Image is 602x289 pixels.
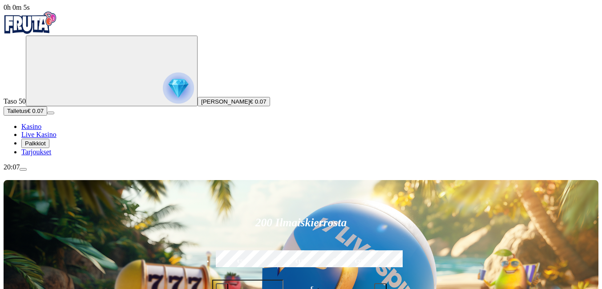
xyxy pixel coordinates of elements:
[21,123,41,130] a: Kasino
[163,72,194,104] img: reward progress
[4,163,20,171] span: 20:07
[25,140,46,147] span: Palkkiot
[332,249,388,275] label: €250
[21,148,51,156] a: Tarjoukset
[214,249,270,275] label: €50
[273,249,329,275] label: €150
[4,123,598,156] nav: Main menu
[250,98,267,105] span: € 0.07
[4,12,598,156] nav: Primary
[201,98,250,105] span: [PERSON_NAME]
[4,4,30,11] span: user session time
[4,106,47,116] button: Talletusplus icon€ 0.07
[21,139,49,148] button: Palkkiot
[47,112,54,114] button: menu
[27,108,44,114] span: € 0.07
[4,12,57,34] img: Fruta
[21,131,57,138] a: Live Kasino
[198,97,270,106] button: [PERSON_NAME]€ 0.07
[7,108,27,114] span: Talletus
[20,168,27,171] button: menu
[4,28,57,35] a: Fruta
[4,97,26,105] span: Taso 50
[26,36,198,106] button: reward progress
